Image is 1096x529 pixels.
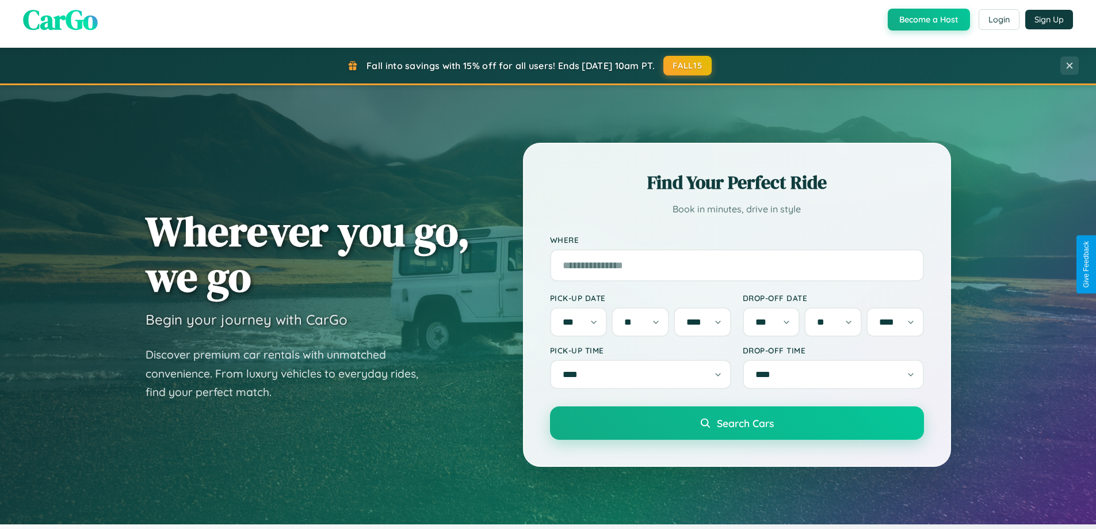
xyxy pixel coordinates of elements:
span: CarGo [23,1,98,39]
label: Drop-off Time [743,345,924,355]
label: Where [550,235,924,245]
span: Fall into savings with 15% off for all users! Ends [DATE] 10am PT. [366,60,655,71]
p: Book in minutes, drive in style [550,201,924,218]
p: Discover premium car rentals with unmatched convenience. From luxury vehicles to everyday rides, ... [146,345,433,402]
label: Pick-up Date [550,293,731,303]
div: Give Feedback [1082,241,1090,288]
h2: Find Your Perfect Ride [550,170,924,195]
button: Login [979,9,1019,30]
label: Drop-off Date [743,293,924,303]
button: Search Cars [550,406,924,440]
h1: Wherever you go, we go [146,208,470,299]
h3: Begin your journey with CarGo [146,311,347,328]
button: FALL15 [663,56,712,75]
button: Sign Up [1025,10,1073,29]
label: Pick-up Time [550,345,731,355]
span: Search Cars [717,417,774,429]
button: Become a Host [888,9,970,31]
